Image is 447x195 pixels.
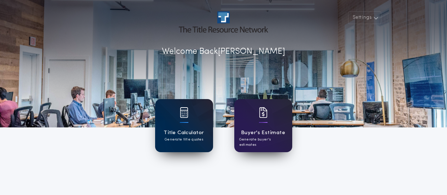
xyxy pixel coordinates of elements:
[259,107,267,118] img: card icon
[155,99,213,152] a: card iconTitle CalculatorGenerate title quotes
[239,137,287,148] p: Generate buyer's estimates
[165,137,203,142] p: Generate title quotes
[164,129,204,137] h1: Title Calculator
[234,99,292,152] a: card iconBuyer's EstimateGenerate buyer's estimates
[162,45,285,58] p: Welcome Back [PERSON_NAME]
[348,11,381,24] button: Settings
[180,107,188,118] img: card icon
[241,129,285,137] h1: Buyer's Estimate
[179,11,268,33] img: account-logo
